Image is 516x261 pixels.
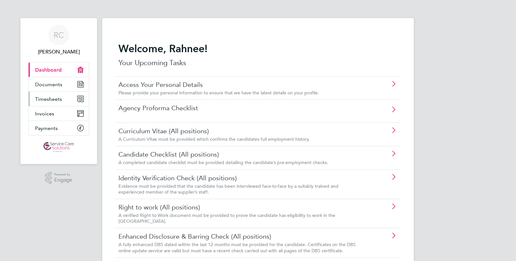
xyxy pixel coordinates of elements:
span: A verified Right to Work document must be provided to prove the candidate has eligibility to work... [118,212,335,224]
a: Enhanced Disclosure & Barring Check (All positions) [118,232,361,241]
h2: Welcome, Rahnee! [118,42,398,55]
span: A Curriculum Vitae must be provided which confirms the candidates full employment history. [118,136,310,142]
a: Candidate Checklist (All positions) [118,150,361,159]
span: Rahnee Coombs [28,48,89,56]
span: Timesheets [35,96,62,102]
a: Access Your Personal Details [118,80,361,89]
nav: Main navigation [20,18,97,164]
a: Go to home page [28,142,89,152]
span: Engage [54,177,72,183]
p: Your Upcoming Tasks [118,58,398,68]
span: Documents [35,81,62,88]
span: Invoices [35,111,54,117]
span: Payments [35,125,58,131]
a: Right to work (All positions) [118,203,361,211]
a: RC[PERSON_NAME] [28,25,89,56]
a: Timesheets [29,92,89,106]
a: Identity Verification Check (All positions) [118,174,361,182]
a: Dashboard [29,63,89,77]
a: Powered byEngage [45,172,73,184]
a: Agency Proforma Checklist [118,104,361,112]
span: A completed candidate checklist must be provided detailing the candidate’s pre-employment checks. [118,160,328,165]
span: Please provide your personal information to ensure that we have the latest details on your profile. [118,90,319,96]
span: Evidence must be provided that the candidate has been interviewed face-to-face by a suitably trai... [118,183,338,195]
span: Dashboard [35,67,62,73]
span: RC [54,31,64,39]
span: A fully enhanced DBS dated within the last 12 months must be provided for the candidate. Certific... [118,242,356,253]
img: servicecare-logo-retina.png [43,142,74,152]
a: Invoices [29,106,89,121]
a: Curriculum Vitae (All positions) [118,127,361,135]
a: Payments [29,121,89,135]
span: Powered by [54,172,72,177]
a: Documents [29,77,89,91]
